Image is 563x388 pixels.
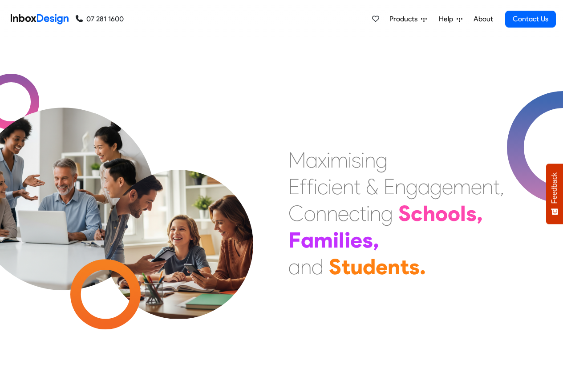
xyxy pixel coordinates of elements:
span: Help [439,14,457,24]
div: a [418,173,430,200]
div: a [301,227,314,253]
div: n [365,147,376,173]
div: t [400,253,409,280]
div: a [306,147,318,173]
div: d [312,253,324,280]
div: a [288,253,300,280]
div: s [362,227,373,253]
div: i [314,173,317,200]
div: , [373,227,379,253]
a: Help [435,10,466,28]
div: e [376,253,388,280]
div: e [471,173,482,200]
div: e [332,173,343,200]
div: t [341,253,350,280]
div: E [384,173,395,200]
div: M [288,147,306,173]
div: t [493,173,500,200]
div: n [316,200,327,227]
div: , [477,200,483,227]
div: g [430,173,442,200]
div: S [398,200,411,227]
button: Feedback - Show survey [546,164,563,224]
span: Products [389,14,421,24]
div: l [460,200,466,227]
div: i [344,227,350,253]
div: l [339,227,344,253]
div: x [318,147,327,173]
div: c [411,200,423,227]
div: n [343,173,354,200]
div: i [361,147,365,173]
div: . [420,253,426,280]
div: i [366,200,370,227]
div: g [376,147,388,173]
div: s [409,253,420,280]
img: parents_with_child.png [85,133,272,319]
div: c [317,173,328,200]
div: , [500,173,504,200]
div: & [366,173,378,200]
span: Feedback [551,172,559,204]
div: g [406,173,418,200]
div: f [307,173,314,200]
a: Contact Us [505,11,556,28]
a: Products [386,10,430,28]
div: i [348,147,352,173]
div: i [327,147,330,173]
div: n [388,253,400,280]
div: t [354,173,360,200]
div: E [288,173,300,200]
div: o [304,200,316,227]
div: u [350,253,363,280]
div: m [314,227,333,253]
div: o [448,200,460,227]
div: s [352,147,361,173]
div: n [370,200,381,227]
div: d [363,253,376,280]
div: S [329,253,341,280]
div: h [423,200,435,227]
div: C [288,200,304,227]
div: n [327,200,338,227]
div: m [453,173,471,200]
div: c [349,200,360,227]
div: e [442,173,453,200]
div: n [300,253,312,280]
div: t [360,200,366,227]
div: i [328,173,332,200]
div: Maximising Efficient & Engagement, Connecting Schools, Families, and Students. [288,147,504,280]
div: m [330,147,348,173]
div: n [395,173,406,200]
div: o [435,200,448,227]
div: g [381,200,393,227]
a: About [471,10,495,28]
div: e [350,227,362,253]
div: n [482,173,493,200]
a: 07 281 1600 [76,14,124,24]
div: F [288,227,301,253]
div: f [300,173,307,200]
div: s [466,200,477,227]
div: e [338,200,349,227]
div: i [333,227,339,253]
